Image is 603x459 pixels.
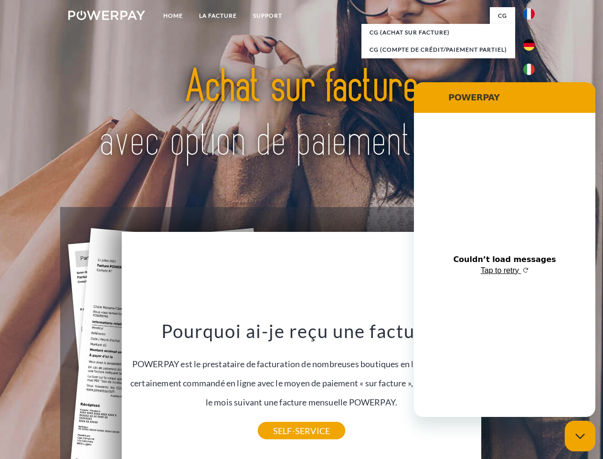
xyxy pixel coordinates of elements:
[68,11,145,20] img: logo-powerpay-white.svg
[414,82,595,417] iframe: Messaging window
[523,64,535,75] img: it
[565,421,595,451] iframe: Button to launch messaging window
[155,7,191,24] a: Home
[361,41,515,58] a: CG (Compte de crédit/paiement partiel)
[245,7,290,24] a: Support
[91,46,512,183] img: title-powerpay_fr.svg
[127,319,476,342] h3: Pourquoi ai-je reçu une facture?
[191,7,245,24] a: LA FACTURE
[523,8,535,20] img: fr
[523,39,535,51] img: de
[490,7,515,24] a: CG
[127,319,476,431] div: POWERPAY est le prestataire de facturation de nombreuses boutiques en ligne. Vous avez certaineme...
[258,422,345,439] a: SELF-SERVICE
[361,24,515,41] a: CG (achat sur facture)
